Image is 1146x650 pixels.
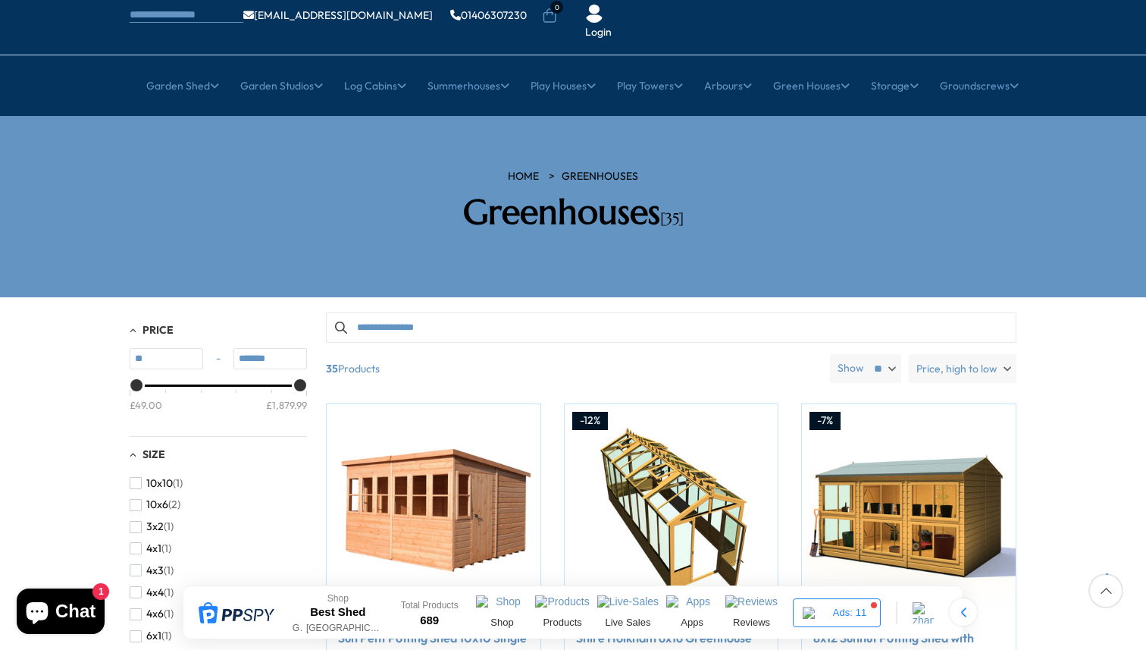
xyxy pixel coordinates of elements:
a: Play Towers [617,67,683,105]
input: Search products [326,312,1016,343]
span: [35] [660,209,684,228]
img: 8x12 Sunhut Potting Shed with double doors - Best Shed [802,404,1016,618]
a: Garden Studios [240,67,323,105]
span: 6x1 [146,630,161,642]
a: Greenhouses [562,169,638,184]
button: 3x2 [130,516,174,538]
div: Price [130,385,307,425]
span: 3x2 [146,520,164,533]
button: 4x4 [130,582,174,604]
label: Show [838,361,864,376]
inbox-online-store-chat: Shopify online store chat [12,589,109,638]
a: Log Cabins [344,67,406,105]
img: Shire Holkham 6x16 Greenhouse - Best Shed [565,404,778,618]
span: Size [142,447,165,461]
div: -7% [809,412,841,430]
a: Green Houses [773,67,850,105]
a: 01406307230 [450,10,527,20]
a: Groundscrews [940,67,1019,105]
b: 35 [326,354,338,383]
div: £49.00 [130,397,162,411]
a: 0 [542,8,557,24]
span: 4x6 [146,608,164,620]
button: 4x1 [130,538,171,560]
span: 4x1 [146,542,161,555]
h2: Greenhouses [357,192,789,233]
button: 10x10 [130,473,183,495]
a: Arbours [704,67,752,105]
span: 10x6 [146,498,168,511]
span: 4x3 [146,564,164,577]
a: Garden Shed [146,67,219,105]
span: (1) [173,477,183,490]
a: Storage [871,67,919,105]
button: 6x1 [130,625,171,647]
img: User Icon [585,5,603,23]
span: (1) [164,564,174,577]
a: Play Houses [531,67,596,105]
label: Price, high to low [909,354,1016,383]
span: - [203,351,233,366]
span: 10x10 [146,477,173,490]
a: Summerhouses [427,67,509,105]
a: HOME [508,169,539,184]
span: Price [142,323,174,337]
input: Max value [233,348,307,369]
span: 4x4 [146,586,164,599]
button: 10x6 [130,494,180,516]
a: [EMAIL_ADDRESS][DOMAIN_NAME] [243,10,433,20]
span: (1) [161,630,171,642]
span: (1) [164,586,174,599]
span: (2) [168,498,180,511]
span: Products [320,354,824,383]
input: Min value [130,348,203,369]
div: -12% [572,412,608,430]
span: (1) [164,520,174,533]
span: (1) [161,542,171,555]
div: £1,879.99 [266,397,307,411]
button: 4x6 [130,603,174,625]
span: (1) [164,608,174,620]
button: 4x3 [130,560,174,582]
span: 0 [550,1,563,14]
span: Price, high to low [916,354,997,383]
a: Login [585,25,612,40]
